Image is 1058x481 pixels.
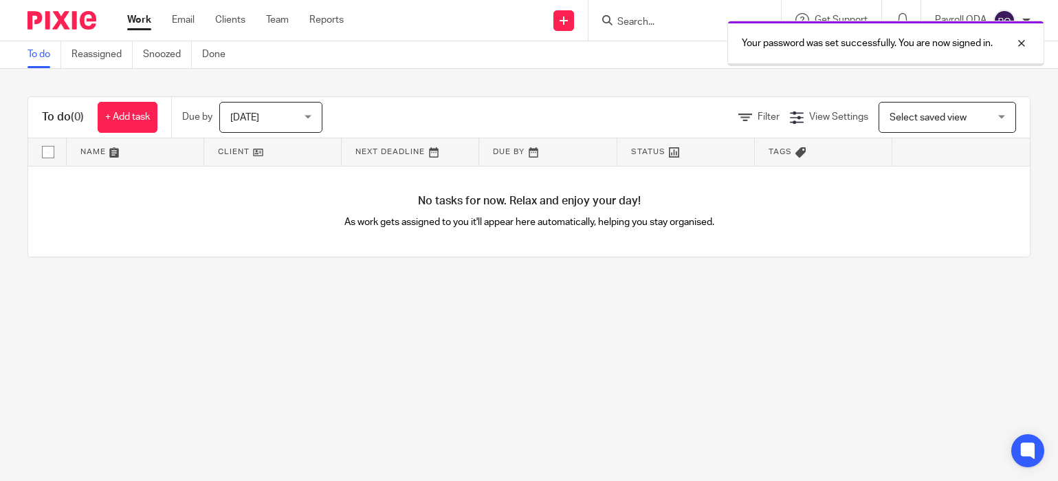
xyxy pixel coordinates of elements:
[809,112,868,122] span: View Settings
[127,13,151,27] a: Work
[993,10,1015,32] img: svg%3E
[27,11,96,30] img: Pixie
[42,110,84,125] h1: To do
[215,13,245,27] a: Clients
[182,110,212,124] p: Due by
[742,36,993,50] p: Your password was set successfully. You are now signed in.
[172,13,195,27] a: Email
[28,194,1030,209] h4: No tasks for now. Relax and enjoy your day!
[890,113,967,122] span: Select saved view
[202,41,236,68] a: Done
[309,13,344,27] a: Reports
[71,41,133,68] a: Reassigned
[758,112,780,122] span: Filter
[266,13,289,27] a: Team
[143,41,192,68] a: Snoozed
[278,215,780,229] p: As work gets assigned to you it'll appear here automatically, helping you stay organised.
[230,113,259,122] span: [DATE]
[98,102,157,133] a: + Add task
[27,41,61,68] a: To do
[71,111,84,122] span: (0)
[769,148,792,156] span: Tags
